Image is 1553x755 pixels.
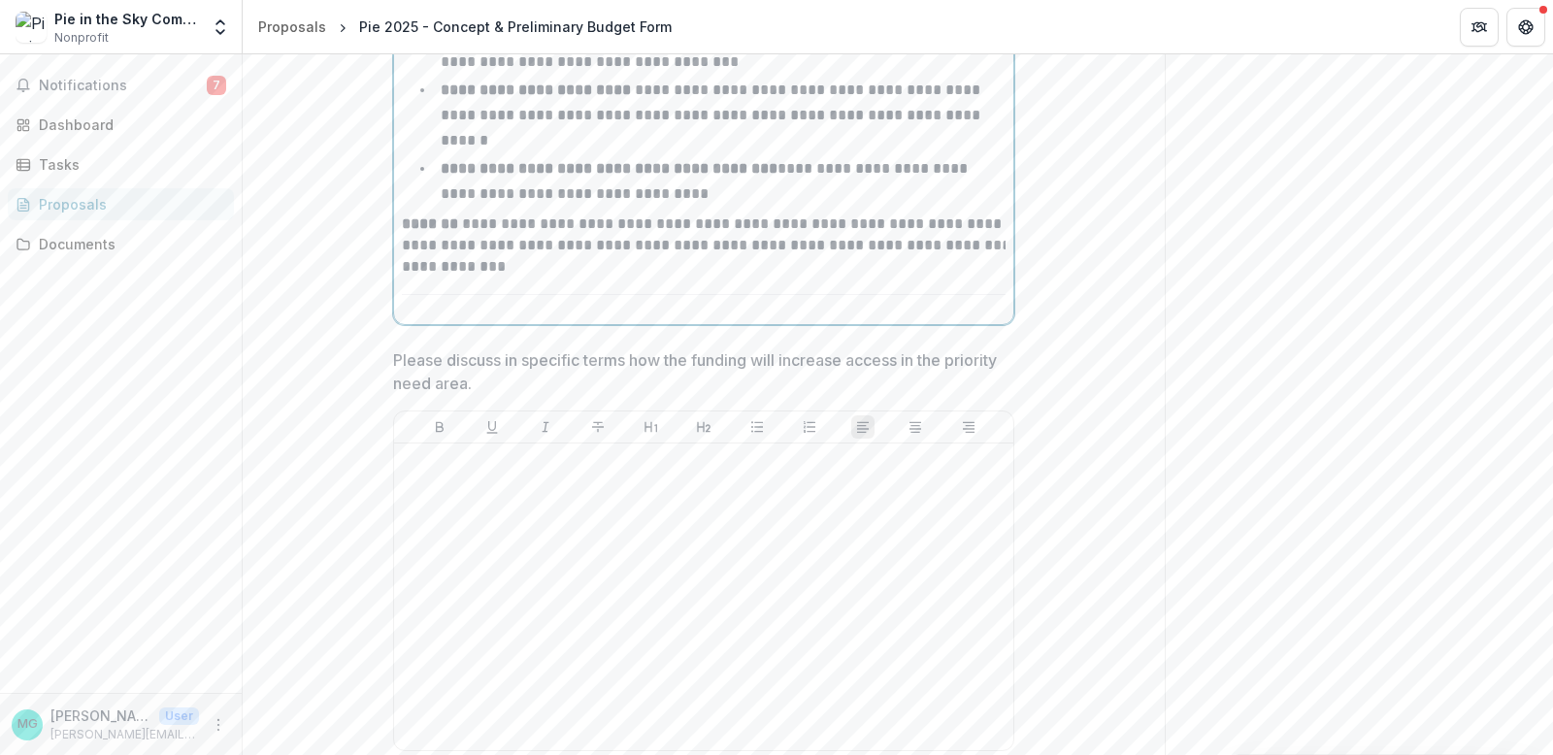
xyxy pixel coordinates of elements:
[159,707,199,725] p: User
[8,188,234,220] a: Proposals
[17,718,38,731] div: Malea Guiriba
[586,415,610,439] button: Strike
[1506,8,1545,47] button: Get Help
[54,29,109,47] span: Nonprofit
[8,228,234,260] a: Documents
[54,9,199,29] div: Pie in the Sky Community Alliance
[50,706,151,726] p: [PERSON_NAME]
[8,70,234,101] button: Notifications7
[50,726,199,743] p: [PERSON_NAME][EMAIL_ADDRESS][DOMAIN_NAME]
[8,148,234,181] a: Tasks
[250,13,334,41] a: Proposals
[39,234,218,254] div: Documents
[534,415,557,439] button: Italicize
[745,415,769,439] button: Bullet List
[207,76,226,95] span: 7
[8,109,234,141] a: Dashboard
[39,78,207,94] span: Notifications
[1460,8,1499,47] button: Partners
[640,415,663,439] button: Heading 1
[258,16,326,37] div: Proposals
[250,13,679,41] nav: breadcrumb
[428,415,451,439] button: Bold
[39,194,218,214] div: Proposals
[851,415,875,439] button: Align Left
[480,415,504,439] button: Underline
[207,713,230,737] button: More
[393,348,1003,395] p: Please discuss in specific terms how the funding will increase access in the priority need area.
[39,115,218,135] div: Dashboard
[957,415,980,439] button: Align Right
[692,415,715,439] button: Heading 2
[798,415,821,439] button: Ordered List
[207,8,234,47] button: Open entity switcher
[904,415,927,439] button: Align Center
[359,16,672,37] div: Pie 2025 - Concept & Preliminary Budget Form
[16,12,47,43] img: Pie in the Sky Community Alliance
[39,154,218,175] div: Tasks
